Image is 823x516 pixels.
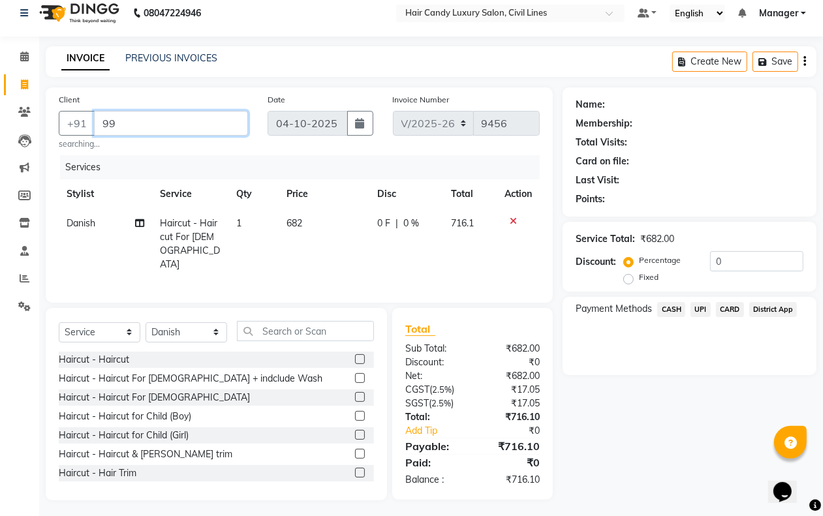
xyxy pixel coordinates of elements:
[759,7,798,20] span: Manager
[59,372,322,386] div: Haircut - Haircut For [DEMOGRAPHIC_DATA] + indclude Wash
[396,455,473,470] div: Paid:
[576,136,627,149] div: Total Visits:
[691,302,711,317] span: UPI
[236,217,241,229] span: 1
[432,384,452,395] span: 2.5%
[576,255,616,269] div: Discount:
[152,179,228,209] th: Service
[473,455,550,470] div: ₹0
[576,174,619,187] div: Last Visit:
[405,322,435,336] span: Total
[473,356,550,369] div: ₹0
[716,302,744,317] span: CARD
[59,138,248,150] small: searching...
[396,383,473,397] div: ( )
[405,384,429,395] span: CGST
[396,356,473,369] div: Discount:
[59,179,152,209] th: Stylist
[431,398,451,408] span: 2.5%
[396,217,398,230] span: |
[67,217,95,229] span: Danish
[405,397,429,409] span: SGST
[486,424,550,438] div: ₹0
[576,155,629,168] div: Card on file:
[576,302,652,316] span: Payment Methods
[473,383,550,397] div: ₹17.05
[228,179,279,209] th: Qty
[160,217,220,270] span: Haircut - Haircut For [DEMOGRAPHIC_DATA]
[396,438,473,454] div: Payable:
[59,94,80,106] label: Client
[639,254,681,266] label: Percentage
[396,342,473,356] div: Sub Total:
[396,473,473,487] div: Balance :
[576,117,632,130] div: Membership:
[473,342,550,356] div: ₹682.00
[237,321,374,341] input: Search or Scan
[672,52,747,72] button: Create New
[473,473,550,487] div: ₹716.10
[403,217,419,230] span: 0 %
[473,410,550,424] div: ₹716.10
[279,179,369,209] th: Price
[59,391,250,404] div: Haircut - Haircut For [DEMOGRAPHIC_DATA]
[497,179,540,209] th: Action
[396,410,473,424] div: Total:
[473,397,550,410] div: ₹17.05
[59,448,232,461] div: Haircut - Haircut & [PERSON_NAME] trim
[639,271,659,283] label: Fixed
[59,111,95,136] button: +91
[125,52,217,64] a: PREVIOUS INVOICES
[749,302,798,317] span: District App
[59,466,136,480] div: Haircut - Hair Trim
[268,94,285,106] label: Date
[94,111,248,136] input: Search by Name/Mobile/Email/Code
[396,397,473,410] div: ( )
[59,429,189,442] div: Haircut - Haircut for Child (Girl)
[576,192,605,206] div: Points:
[753,52,798,72] button: Save
[287,217,303,229] span: 682
[369,179,443,209] th: Disc
[473,369,550,383] div: ₹682.00
[576,98,605,112] div: Name:
[377,217,390,230] span: 0 F
[59,353,129,367] div: Haircut - Haircut
[451,217,474,229] span: 716.1
[443,179,497,209] th: Total
[576,232,635,246] div: Service Total:
[393,94,450,106] label: Invoice Number
[473,438,550,454] div: ₹716.10
[768,464,810,503] iframe: chat widget
[640,232,674,246] div: ₹682.00
[60,155,550,179] div: Services
[396,369,473,383] div: Net:
[59,410,191,423] div: Haircut - Haircut for Child (Boy)
[657,302,685,317] span: CASH
[61,47,110,70] a: INVOICE
[396,424,486,438] a: Add Tip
